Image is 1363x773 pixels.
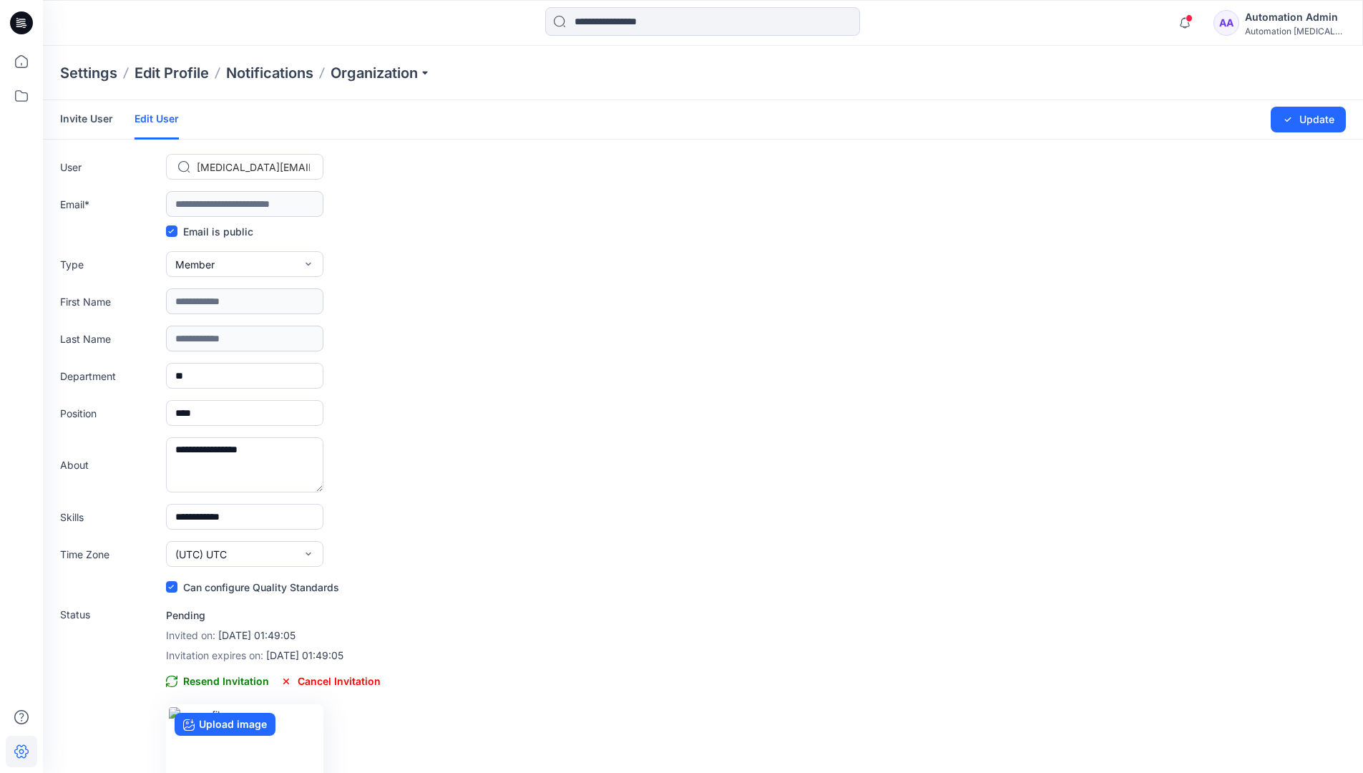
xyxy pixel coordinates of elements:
p: Pending [166,607,381,624]
label: Skills [60,510,160,525]
span: (UTC) UTC [175,547,227,562]
label: Type [60,257,160,272]
label: Upload image [175,713,275,736]
label: Time Zone [60,547,160,562]
div: AA [1213,10,1239,36]
label: Department [60,369,160,384]
p: [DATE] 01:49:05 [166,627,381,644]
span: Invited on: [166,629,215,641]
button: Member [166,251,323,277]
label: Can configure Quality Standards [166,578,339,595]
label: Email is public [166,223,253,240]
label: User [60,160,160,175]
label: Position [60,406,160,421]
label: About [60,457,160,472]
div: Automation Admin [1245,9,1345,26]
button: Update [1271,107,1346,132]
label: Last Name [60,331,160,346]
a: Edit Profile [135,63,209,83]
button: (UTC) UTC [166,541,323,567]
p: [DATE] 01:49:05 [166,647,381,664]
a: Notifications [226,63,313,83]
span: Invitation expires on: [166,649,263,661]
div: Automation [MEDICAL_DATA]... [1245,26,1345,37]
label: Status [60,607,160,622]
a: Edit User [135,100,179,140]
a: Invite User [60,100,113,137]
span: Cancel Invitation [280,673,381,690]
label: Email [60,197,160,212]
label: First Name [60,294,160,309]
span: Resend Invitation [166,673,269,690]
p: Settings [60,63,117,83]
span: Member [175,257,215,272]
